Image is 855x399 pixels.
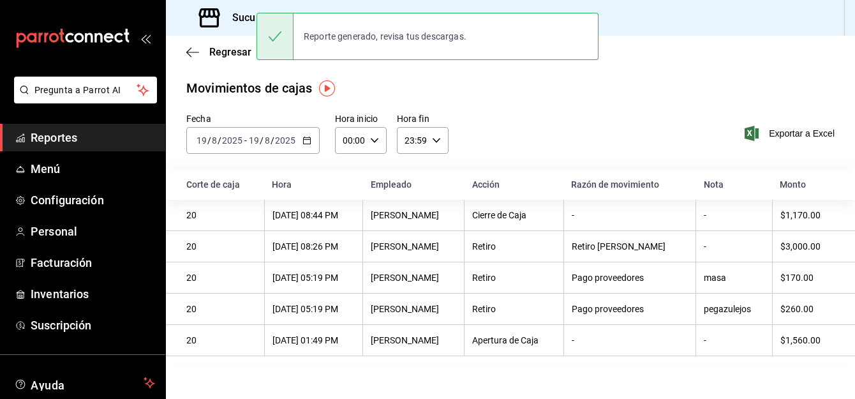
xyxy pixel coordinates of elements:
input: -- [196,135,207,146]
div: [DATE] 05:19 PM [272,273,355,283]
div: $3,000.00 [780,241,835,252]
th: Hora [264,169,362,200]
th: Monto [772,169,855,200]
div: - [572,210,688,220]
a: Pregunta a Parrot AI [9,93,157,106]
label: Hora fin [397,114,449,123]
button: open_drawer_menu [140,33,151,43]
button: Exportar a Excel [747,126,835,141]
span: - [244,135,247,146]
div: $1,170.00 [780,210,835,220]
input: -- [211,135,218,146]
div: [PERSON_NAME] [371,304,456,314]
div: - [572,335,688,345]
div: Retiro [472,273,556,283]
div: Pago proveedores [572,304,688,314]
th: Nota [696,169,772,200]
span: Suscripción [31,317,155,334]
div: 20 [186,210,256,220]
div: [DATE] 08:44 PM [272,210,355,220]
div: - [704,210,764,220]
div: [DATE] 01:49 PM [272,335,355,345]
div: Movimientos de cajas [186,79,313,98]
div: [PERSON_NAME] [371,210,456,220]
div: 20 [186,273,256,283]
input: -- [264,135,271,146]
label: Hora inicio [335,114,387,123]
span: Personal [31,223,155,240]
div: pegazulejos [704,304,764,314]
th: Acción [465,169,564,200]
img: Tooltip marker [319,80,335,96]
button: Regresar [186,46,251,58]
th: Empleado [363,169,465,200]
span: Inventarios [31,285,155,303]
label: Fecha [186,114,320,123]
input: ---- [221,135,243,146]
button: Pregunta a Parrot AI [14,77,157,103]
div: 20 [186,241,256,252]
span: Configuración [31,192,155,209]
span: Ayuda [31,375,138,391]
span: / [218,135,221,146]
input: ---- [274,135,296,146]
div: 20 [186,335,256,345]
input: -- [248,135,260,146]
span: Menú [31,160,155,177]
span: Reportes [31,129,155,146]
div: $170.00 [780,273,835,283]
h3: Sucursal: La Jefa (Mex) [222,10,345,26]
div: [PERSON_NAME] [371,273,456,283]
div: 20 [186,304,256,314]
div: Retiro [PERSON_NAME] [572,241,688,252]
span: / [271,135,274,146]
div: - [704,335,764,345]
span: Regresar [209,46,251,58]
span: / [260,135,264,146]
div: [DATE] 05:19 PM [272,304,355,314]
div: masa [704,273,764,283]
div: Retiro [472,304,556,314]
div: - [704,241,764,252]
div: $1,560.00 [780,335,835,345]
th: Razón de movimiento [563,169,695,200]
div: Reporte generado, revisa tus descargas. [294,22,477,50]
th: Corte de caja [166,169,264,200]
div: Retiro [472,241,556,252]
div: [DATE] 08:26 PM [272,241,355,252]
div: Apertura de Caja [472,335,556,345]
div: Cierre de Caja [472,210,556,220]
span: / [207,135,211,146]
div: $260.00 [780,304,835,314]
div: Pago proveedores [572,273,688,283]
span: Facturación [31,254,155,271]
span: Pregunta a Parrot AI [34,84,137,97]
div: [PERSON_NAME] [371,241,456,252]
div: [PERSON_NAME] [371,335,456,345]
